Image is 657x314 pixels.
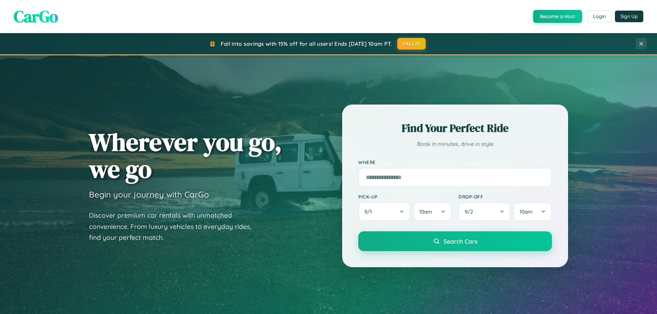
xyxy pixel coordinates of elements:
[459,202,511,221] button: 9/2
[587,10,611,23] button: Login
[519,208,532,215] span: 10am
[615,11,643,22] button: Sign Up
[358,202,410,221] button: 9/1
[14,5,58,28] span: CarGo
[533,10,582,23] button: Become a Host
[413,202,452,221] button: 10am
[221,40,392,47] span: Fall into savings with 15% off for all users! Ends [DATE] 10am PT.
[89,210,260,243] p: Discover premium car rentals with unmatched convenience. From luxury vehicles to everyday rides, ...
[513,202,552,221] button: 10am
[358,121,552,136] h2: Find Your Perfect Ride
[89,128,282,182] h1: Wherever you go, we go
[419,208,432,215] span: 10am
[397,38,426,50] button: FALL15
[358,194,452,200] label: Pick-up
[89,189,209,200] h3: Begin your journey with CarGo
[358,139,552,149] p: Book in minutes, drive in style
[459,194,552,200] label: Drop-off
[358,231,552,251] button: Search Cars
[358,159,552,165] label: Where
[443,237,477,245] span: Search Cars
[465,208,476,215] span: 9 / 2
[364,208,375,215] span: 9 / 1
